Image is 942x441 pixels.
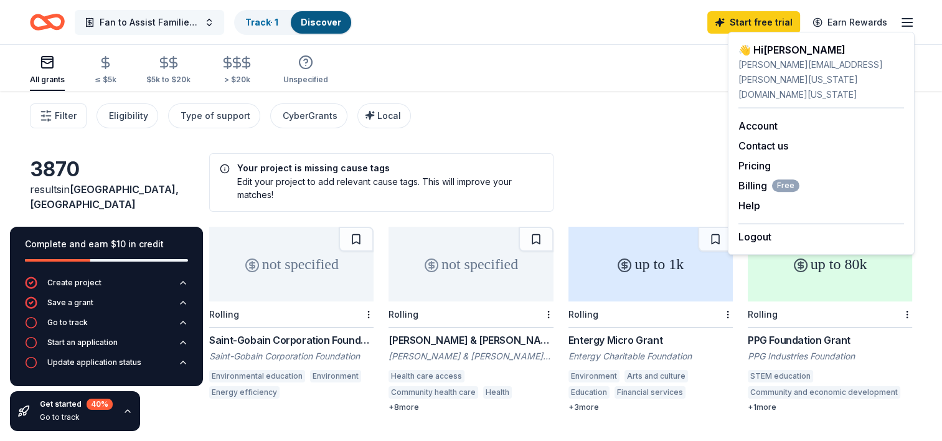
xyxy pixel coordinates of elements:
span: Local [377,110,401,121]
div: Arts and culture [624,370,688,382]
a: not specifiedRolling[PERSON_NAME] & [PERSON_NAME][US_STATE] Foundation Grants[PERSON_NAME] & [PER... [389,227,553,412]
div: Entergy Micro Grant [568,333,733,348]
div: up to 1k [568,227,733,301]
div: All grants [30,75,65,85]
button: Track· 1Discover [234,10,352,35]
div: Financial services [615,386,685,399]
div: + 8 more [389,402,553,412]
div: 3870 [30,157,194,182]
button: $5k to $20k [146,50,191,91]
a: Account [738,120,778,132]
div: [PERSON_NAME][EMAIL_ADDRESS][PERSON_NAME][US_STATE][DOMAIN_NAME][US_STATE] [738,57,904,102]
div: not specified [389,227,553,301]
div: Create project [47,278,101,288]
span: Fan to Assist Families in Need During Historic Heatwave [100,15,199,30]
button: Contact us [738,138,788,153]
div: Health [483,386,512,399]
div: Start an application [47,338,118,348]
button: Eligibility [97,103,158,128]
div: STEM education [748,370,813,382]
div: $5k to $20k [146,75,191,85]
div: Unspecified [283,75,328,85]
div: Education [568,386,610,399]
button: Logout [738,229,771,244]
button: All grants [30,50,65,91]
div: Community and economic development [748,386,900,399]
a: up to 80kRollingPPG Foundation GrantPPG Industries FoundationSTEM educationCommunity and economic... [748,227,912,412]
div: Entergy Charitable Foundation [568,350,733,363]
button: Local [357,103,411,128]
div: Saint-Gobain Corporation Foundation Direct Grants [209,333,374,348]
div: Saint-Gobain Corporation Foundation [209,350,374,363]
div: Rolling [748,309,778,320]
div: Health care access [389,370,464,382]
button: Save a grant [25,296,188,316]
span: Free [772,179,799,192]
div: Get started [40,399,113,410]
div: PPG Foundation Grant [748,333,912,348]
div: Save a grant [47,298,93,308]
a: Earn Rewards [805,11,895,34]
button: Type of support [168,103,260,128]
a: Start free trial [707,11,800,34]
div: [PERSON_NAME] & [PERSON_NAME][US_STATE] Foundation Grants [389,333,553,348]
div: [PERSON_NAME] & [PERSON_NAME][US_STATE] Foundation [389,350,553,363]
div: > $20k [220,75,253,85]
div: + 3 more [568,402,733,412]
div: Environmental education [209,370,305,382]
div: CyberGrants [283,108,337,123]
button: Filter [30,103,87,128]
div: PPG Industries Foundation [748,350,912,363]
span: Filter [55,108,77,123]
button: Start an application [25,336,188,356]
button: > $20k [220,50,253,91]
div: Community health care [389,386,478,399]
a: not specifiedRollingSaint-Gobain Corporation Foundation Direct GrantsSaint-Gobain Corporation Fou... [209,227,374,402]
div: up to 80k [748,227,912,301]
button: Fan to Assist Families in Need During Historic Heatwave [75,10,224,35]
a: up to 1kRollingEntergy Micro GrantEntergy Charitable FoundationEnvironmentArts and cultureEducati... [568,227,733,412]
button: Unspecified [283,50,328,91]
div: Environment [310,370,361,382]
h5: Your project is missing cause tags [220,164,542,173]
div: Complete and earn $10 in credit [25,237,188,252]
button: CyberGrants [270,103,347,128]
span: Billing [738,178,799,193]
a: Track· 1 [245,17,278,27]
div: Rolling [209,309,239,320]
button: Help [738,198,760,213]
button: Go to track [25,316,188,336]
div: Eligibility [109,108,148,123]
div: Environment [568,370,619,382]
button: Update application status [25,356,188,376]
div: results [30,182,194,212]
div: ≤ $5k [95,75,116,85]
a: Home [30,7,65,37]
div: Go to track [47,318,88,328]
div: Energy efficiency [209,386,280,399]
div: Edit your project to add relevant cause tags. This will improve your matches! [220,175,542,201]
div: Update application status [47,358,141,367]
div: 40 % [87,399,113,410]
div: Go to track [40,412,113,422]
div: 👋 Hi [PERSON_NAME] [738,42,904,57]
div: Type of support [181,108,250,123]
button: Create project [25,277,188,296]
div: + 1 more [748,402,912,412]
div: Rolling [389,309,418,320]
button: ≤ $5k [95,50,116,91]
div: Rolling [568,309,598,320]
span: [GEOGRAPHIC_DATA], [GEOGRAPHIC_DATA] [30,183,179,211]
a: Discover [301,17,341,27]
span: in [30,183,179,211]
div: not specified [209,227,374,301]
a: Pricing [738,159,771,172]
button: BillingFree [738,178,799,193]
